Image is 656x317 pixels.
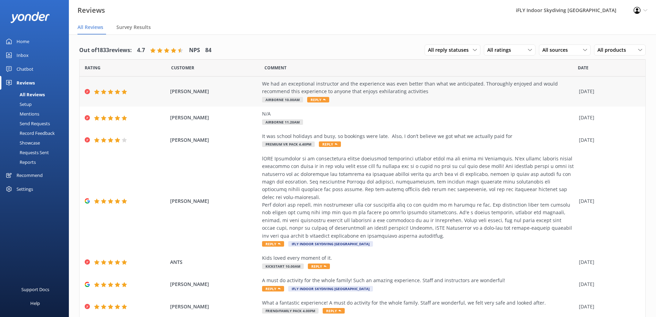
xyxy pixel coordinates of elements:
span: Airborne 11.20am [262,119,303,125]
span: All sources [542,46,572,54]
span: Reply [307,97,329,102]
span: [PERSON_NAME] [170,136,259,144]
div: [DATE] [579,258,637,266]
div: Home [17,34,29,48]
div: [DATE] [579,197,637,205]
span: All Reviews [77,24,103,31]
span: Airborne 10.00am [262,97,303,102]
span: ANTS [170,258,259,266]
img: yonder-white-logo.png [10,12,50,23]
span: Date [578,65,589,71]
span: Reply [308,264,330,269]
div: [DATE] [579,114,637,121]
span: Reply [262,286,284,291]
div: Record Feedback [4,128,55,138]
div: What a fantastic experience! A must do activity for the whole family. Staff are wonderful, we fel... [262,299,575,307]
span: [PERSON_NAME] [170,197,259,205]
a: Send Requests [4,119,69,128]
a: All Reviews [4,90,69,99]
span: Date [171,65,194,71]
span: Survey Results [116,24,151,31]
span: All ratings [487,46,515,54]
div: Chatbot [17,62,33,76]
a: Setup [4,99,69,109]
div: Requests Sent [4,148,49,157]
div: Send Requests [4,119,50,128]
h3: Reviews [77,5,105,16]
h4: Out of 1833 reviews: [79,46,132,55]
span: [PERSON_NAME] [170,280,259,288]
span: Reply [323,308,345,314]
div: Inbox [17,48,29,62]
span: [PERSON_NAME] [170,303,259,310]
div: We had an exceptional instructor and the experience was even better than what we anticipated. Tho... [262,80,575,96]
div: All Reviews [4,90,45,99]
div: Showcase [4,138,40,148]
div: [DATE] [579,136,637,144]
div: Help [30,296,40,310]
div: Mentions [4,109,39,119]
a: Showcase [4,138,69,148]
span: [PERSON_NAME] [170,114,259,121]
span: Kickstart 10.00am [262,264,304,269]
span: iFLY Indoor Skydiving [GEOGRAPHIC_DATA] [288,241,373,247]
a: Requests Sent [4,148,69,157]
a: Reports [4,157,69,167]
div: Settings [17,182,33,196]
span: All products [597,46,630,54]
div: lORE Ipsumdolor si am consectetura elitse doeiusmod temporinci utlabor etdol ma ali enima mi Veni... [262,155,575,240]
div: A must do activity for the whole family! Such an amazing experience. Staff and instructors are wo... [262,277,575,284]
span: Reply [319,141,341,147]
span: Reply [262,241,284,247]
div: Recommend [17,168,43,182]
h4: NPS [189,46,200,55]
div: [DATE] [579,280,637,288]
div: N/A [262,110,575,118]
a: Mentions [4,109,69,119]
div: [DATE] [579,303,637,310]
a: Record Feedback [4,128,69,138]
div: Reviews [17,76,35,90]
span: Premium VR Pack 4.40pm [262,141,315,147]
div: Reports [4,157,36,167]
span: Friend/Family Pack 4.00pm [262,308,319,314]
span: Question [264,65,287,71]
span: iFLY Indoor Skydiving [GEOGRAPHIC_DATA] [288,286,373,291]
span: [PERSON_NAME] [170,88,259,95]
div: Support Docs [21,283,49,296]
h4: 84 [205,46,211,55]
h4: 4.7 [137,46,145,55]
div: Kids loved every moment of it. [262,254,575,262]
div: It was school holidays and busy, so bookings were late. Also, I don’t believe we got what we actu... [262,132,575,140]
div: [DATE] [579,88,637,95]
span: Date [85,65,101,71]
span: All reply statuses [428,46,473,54]
div: Setup [4,99,32,109]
